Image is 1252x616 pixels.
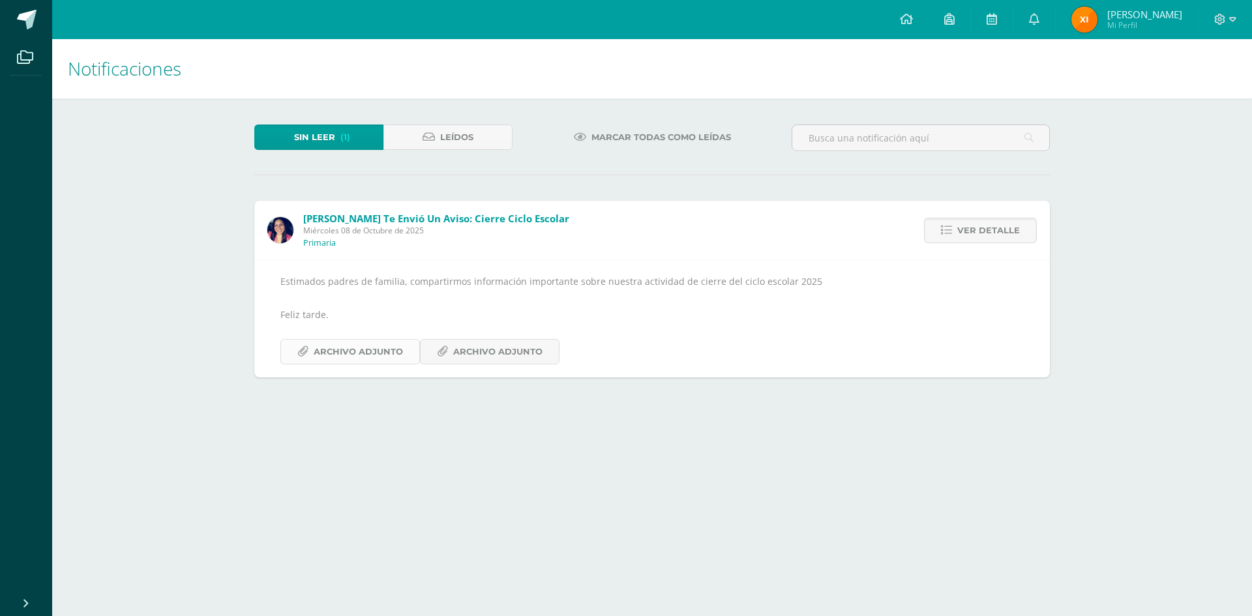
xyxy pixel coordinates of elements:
[453,340,543,364] span: Archivo Adjunto
[440,125,473,149] span: Leídos
[591,125,731,149] span: Marcar todas como leídas
[420,339,559,364] a: Archivo Adjunto
[1107,20,1182,31] span: Mi Perfil
[267,217,293,243] img: 7118ac30b0313437625b59fc2ffd5a9e.png
[558,125,747,150] a: Marcar todas como leídas
[280,273,1024,364] div: Estimados padres de familia, compartirmos información importante sobre nuestra actividad de cierr...
[294,125,335,149] span: Sin leer
[1107,8,1182,21] span: [PERSON_NAME]
[383,125,513,150] a: Leídos
[303,238,336,248] p: Primaria
[340,125,350,149] span: (1)
[254,125,383,150] a: Sin leer(1)
[792,125,1049,151] input: Busca una notificación aquí
[314,340,403,364] span: Archivo Adjunto
[1071,7,1097,33] img: dbb6c203522c08bba6a038ebb1f3180b.png
[303,225,569,236] span: Miércoles 08 de Octubre de 2025
[280,339,420,364] a: Archivo Adjunto
[957,218,1020,242] span: Ver detalle
[68,56,181,81] span: Notificaciones
[303,212,569,225] span: [PERSON_NAME] te envió un aviso: Cierre ciclo escolar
